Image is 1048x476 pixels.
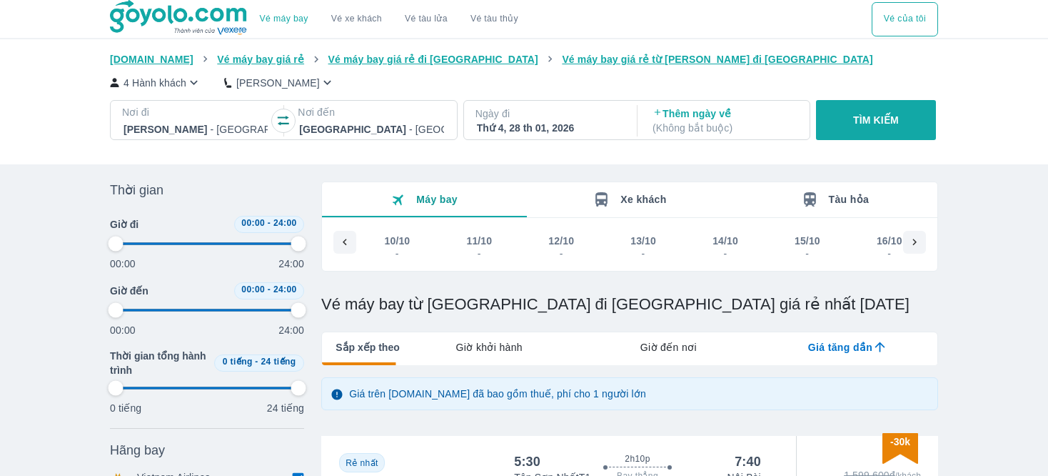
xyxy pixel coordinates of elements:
[653,121,797,135] p: ( Không bắt buộc )
[713,248,737,259] div: -
[631,248,655,259] div: -
[386,248,410,259] div: -
[620,194,666,205] span: Xe khách
[255,357,258,367] span: -
[110,52,938,66] nav: breadcrumb
[640,340,697,354] span: Giờ đến nơi
[224,75,335,90] button: [PERSON_NAME]
[110,217,138,232] span: Giờ đi
[459,2,530,36] button: Vé tàu thủy
[223,357,253,367] span: 0 tiếng
[110,442,165,459] span: Hãng bay
[122,105,269,119] p: Nơi đi
[466,234,492,248] div: 11/10
[241,218,265,228] span: 00:00
[549,248,573,259] div: -
[273,218,297,228] span: 24:00
[268,284,271,294] span: -
[356,231,903,262] div: scrollable day and price
[653,106,797,135] p: Thêm ngày về
[110,182,163,199] span: Thời gian
[261,357,296,367] span: 24 tiếng
[110,323,136,337] p: 00:00
[872,2,938,36] div: choose transportation mode
[548,234,574,248] div: 12/10
[630,234,656,248] div: 13/10
[331,14,382,24] a: Vé xe khách
[260,14,308,24] a: Vé máy bay
[877,234,902,248] div: 16/10
[267,401,304,415] p: 24 tiếng
[336,340,400,354] span: Sắp xếp theo
[346,458,378,468] span: Rẻ nhất
[400,332,937,362] div: lab API tabs example
[110,54,193,65] span: [DOMAIN_NAME]
[393,2,459,36] a: Vé tàu lửa
[456,340,523,354] span: Giờ khởi hành
[278,323,304,337] p: 24:00
[872,2,938,36] button: Vé của tôi
[877,248,902,259] div: -
[278,257,304,271] p: 24:00
[110,284,148,298] span: Giờ đến
[110,401,141,415] p: 0 tiếng
[416,194,458,205] span: Máy bay
[298,105,445,119] p: Nơi đến
[712,234,738,248] div: 14/10
[110,75,201,90] button: 4 Hành khách
[248,2,530,36] div: choose transportation mode
[795,248,820,259] div: -
[273,284,297,294] span: 24:00
[816,100,935,140] button: TÌM KIẾM
[385,234,410,248] div: 10/10
[349,387,646,401] p: Giá trên [DOMAIN_NAME] đã bao gồm thuế, phí cho 1 người lớn
[829,194,870,205] span: Tàu hỏa
[477,121,621,135] div: Thứ 4, 28 th 01, 2026
[321,294,938,314] h1: Vé máy bay từ [GEOGRAPHIC_DATA] đi [GEOGRAPHIC_DATA] giá rẻ nhất [DATE]
[236,76,320,90] p: [PERSON_NAME]
[110,257,136,271] p: 00:00
[890,436,910,447] span: -30k
[467,248,491,259] div: -
[735,453,761,470] div: 7:40
[124,76,186,90] p: 4 Hành khách
[475,106,623,121] p: Ngày đi
[217,54,304,65] span: Vé máy bay giá rẻ
[808,340,872,354] span: Giá tăng dần
[241,284,265,294] span: 00:00
[562,54,873,65] span: Vé máy bay giá rẻ từ [PERSON_NAME] đi [GEOGRAPHIC_DATA]
[853,113,899,127] p: TÌM KIẾM
[110,349,208,377] span: Thời gian tổng hành trình
[268,218,271,228] span: -
[328,54,538,65] span: Vé máy bay giá rẻ đi [GEOGRAPHIC_DATA]
[795,234,820,248] div: 15/10
[514,453,540,470] div: 5:30
[882,433,918,464] img: discount
[625,453,650,465] span: 2h10p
